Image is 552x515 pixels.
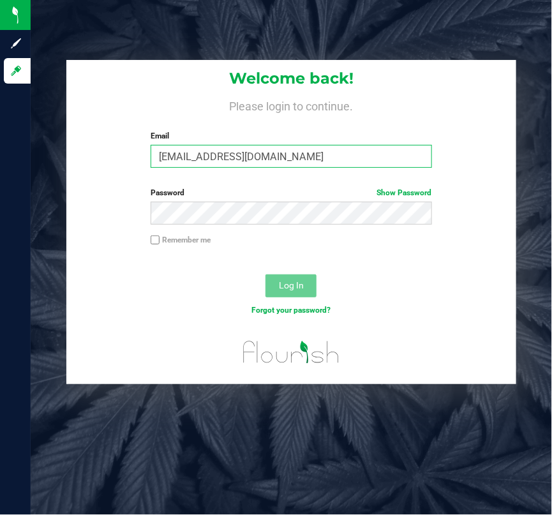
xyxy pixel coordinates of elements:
[235,329,347,375] img: flourish_logo.svg
[66,70,517,87] h1: Welcome back!
[265,274,317,297] button: Log In
[10,64,22,77] inline-svg: Log in
[151,235,160,244] input: Remember me
[251,306,331,315] a: Forgot your password?
[151,130,432,142] label: Email
[10,37,22,50] inline-svg: Sign up
[66,97,517,112] h4: Please login to continue.
[377,188,432,197] a: Show Password
[151,234,211,246] label: Remember me
[279,280,304,290] span: Log In
[151,188,184,197] span: Password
